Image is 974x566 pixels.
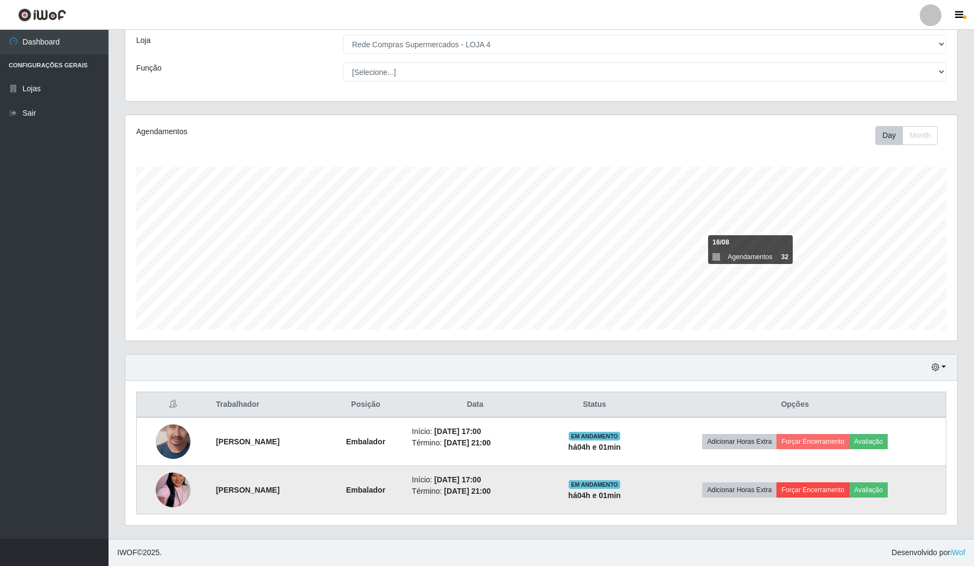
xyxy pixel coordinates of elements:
[156,402,190,481] img: 1698674767978.jpeg
[568,443,621,451] strong: há 04 h e 01 min
[434,427,481,436] time: [DATE] 17:00
[136,35,150,46] label: Loja
[875,126,946,145] div: Toolbar with button groups
[405,392,545,418] th: Data
[569,432,620,441] span: EM ANDAMENTO
[216,486,279,494] strong: [PERSON_NAME]
[326,392,405,418] th: Posição
[412,486,538,497] li: Término:
[346,437,385,446] strong: Embalador
[902,126,938,145] button: Month
[136,126,464,137] div: Agendamentos
[644,392,946,418] th: Opções
[136,62,162,74] label: Função
[434,475,481,484] time: [DATE] 17:00
[702,434,776,449] button: Adicionar Horas Extra
[216,437,279,446] strong: [PERSON_NAME]
[950,548,965,557] a: iWof
[776,434,849,449] button: Forçar Encerramento
[412,474,538,486] li: Início:
[117,548,137,557] span: IWOF
[412,426,538,437] li: Início:
[209,392,326,418] th: Trabalhador
[18,8,66,22] img: CoreUI Logo
[892,547,965,558] span: Desenvolvido por
[569,480,620,489] span: EM ANDAMENTO
[545,392,644,418] th: Status
[346,486,385,494] strong: Embalador
[849,434,888,449] button: Avaliação
[776,482,849,498] button: Forçar Encerramento
[875,126,903,145] button: Day
[156,459,190,521] img: 1725722490882.jpeg
[117,547,162,558] span: © 2025 .
[849,482,888,498] button: Avaliação
[568,491,621,500] strong: há 04 h e 01 min
[412,437,538,449] li: Término:
[444,487,491,495] time: [DATE] 21:00
[444,438,491,447] time: [DATE] 21:00
[875,126,938,145] div: First group
[702,482,776,498] button: Adicionar Horas Extra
